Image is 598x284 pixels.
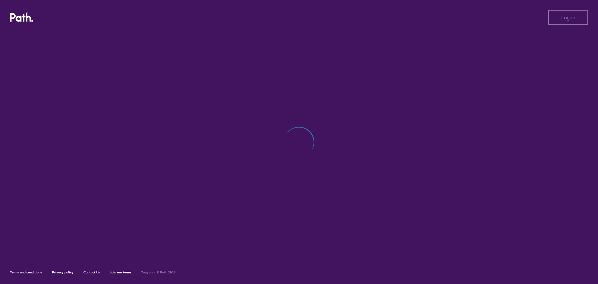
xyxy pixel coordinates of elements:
[52,270,74,274] a: Privacy policy
[548,10,588,25] button: Log in
[561,15,575,20] span: Log in
[10,270,42,274] a: Terms and conditions
[83,270,100,274] a: Contact Us
[110,270,131,274] a: Join our team
[141,271,176,274] h6: Copyright © Path 2018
